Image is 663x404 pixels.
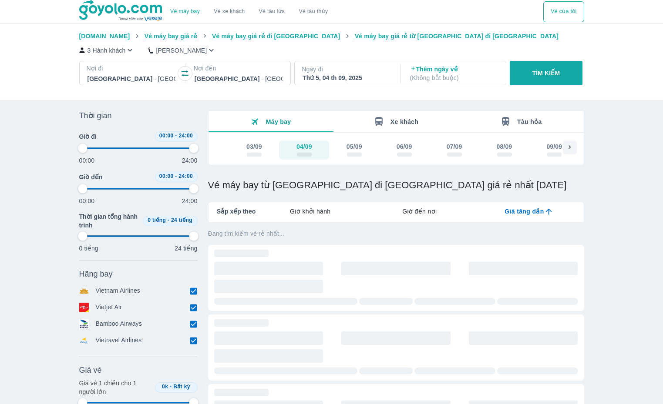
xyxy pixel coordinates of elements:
[171,217,192,223] span: 24 tiếng
[410,65,498,82] p: Thêm ngày về
[543,1,584,22] button: Vé của tôi
[163,1,335,22] div: choose transportation mode
[148,217,166,223] span: 0 tiếng
[402,207,437,216] span: Giờ đến nơi
[517,118,542,125] span: Tàu hỏa
[410,73,498,82] p: ( Không bắt buộc )
[145,33,198,40] span: Vé máy bay giá rẻ
[79,32,584,40] nav: breadcrumb
[497,142,512,151] div: 08/09
[256,202,583,220] div: lab API tabs example
[214,8,245,15] a: Vé xe khách
[355,33,559,40] span: Vé máy bay giá rẻ từ [GEOGRAPHIC_DATA] đi [GEOGRAPHIC_DATA]
[79,33,130,40] span: [DOMAIN_NAME]
[79,156,95,165] p: 00:00
[88,46,126,55] p: 3 Hành khách
[79,244,98,253] p: 0 tiếng
[182,156,198,165] p: 24:00
[390,118,418,125] span: Xe khách
[208,229,584,238] p: Đang tìm kiếm vé rẻ nhất...
[302,65,391,73] p: Ngày đi
[87,64,176,73] p: Nơi đi
[173,384,190,390] span: Bất kỳ
[347,142,362,151] div: 05/09
[148,46,216,55] button: [PERSON_NAME]
[79,110,112,121] span: Thời gian
[159,173,174,179] span: 00:00
[159,133,174,139] span: 00:00
[447,142,462,151] div: 07/09
[79,269,113,279] span: Hãng bay
[156,46,207,55] p: [PERSON_NAME]
[292,1,335,22] button: Vé tàu thủy
[397,142,412,151] div: 06/09
[79,197,95,205] p: 00:00
[79,173,103,181] span: Giờ đến
[543,1,584,22] div: choose transportation mode
[175,173,177,179] span: -
[266,118,291,125] span: Máy bay
[532,69,560,77] p: TÌM KIẾM
[546,142,562,151] div: 09/09
[162,384,168,390] span: 0k
[96,319,142,329] p: Bamboo Airways
[208,179,584,191] h1: Vé máy bay từ [GEOGRAPHIC_DATA] đi [GEOGRAPHIC_DATA] giá rẻ nhất [DATE]
[79,46,135,55] button: 3 Hành khách
[175,244,197,253] p: 24 tiếng
[194,64,283,73] p: Nơi đến
[79,365,102,375] span: Giá vé
[170,8,200,15] a: Vé máy bay
[175,133,177,139] span: -
[79,132,97,141] span: Giờ đi
[510,61,582,85] button: TÌM KIẾM
[79,212,139,230] span: Thời gian tổng hành trình
[229,140,563,160] div: scrollable day and price
[505,207,544,216] span: Giá tăng dần
[96,286,141,296] p: Vietnam Airlines
[96,336,142,345] p: Vietravel Airlines
[96,303,122,312] p: Vietjet Air
[217,207,256,216] span: Sắp xếp theo
[168,217,169,223] span: -
[303,73,390,82] div: Thứ 5, 04 th 09, 2025
[296,142,312,151] div: 04/09
[178,133,193,139] span: 24:00
[290,207,330,216] span: Giờ khởi hành
[212,33,340,40] span: Vé máy bay giá rẻ đi [GEOGRAPHIC_DATA]
[170,384,172,390] span: -
[246,142,262,151] div: 03/09
[182,197,198,205] p: 24:00
[252,1,292,22] a: Vé tàu lửa
[178,173,193,179] span: 24:00
[79,379,151,396] p: Giá vé 1 chiều cho 1 người lớn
